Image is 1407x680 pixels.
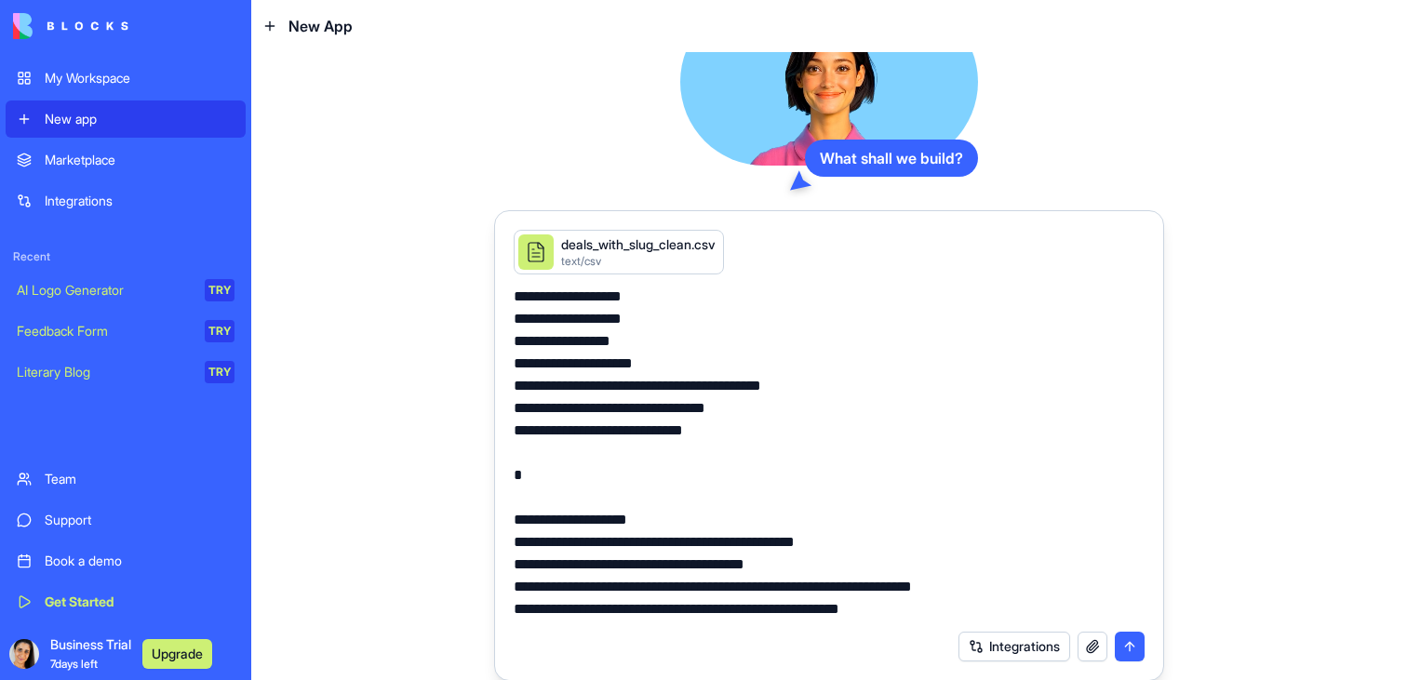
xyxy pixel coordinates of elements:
div: What shall we build? [805,140,978,177]
div: AI Logo Generator [17,281,192,300]
div: Team [45,470,234,488]
div: TRY [205,320,234,342]
span: 7 days left [50,657,98,671]
div: Marketplace [45,151,234,169]
button: Integrations [958,632,1070,661]
span: Recent [6,249,246,264]
div: Integrations [45,192,234,210]
a: Team [6,460,246,498]
button: Upgrade [142,639,212,669]
a: Integrations [6,182,246,220]
a: Literary BlogTRY [6,353,246,391]
a: Get Started [6,583,246,620]
div: Literary Blog [17,363,192,381]
div: Support [45,511,234,529]
span: Business Trial [50,635,131,673]
div: TRY [205,279,234,301]
a: Feedback FormTRY [6,313,246,350]
div: Feedback Form [17,322,192,340]
div: New app [45,110,234,128]
a: AI Logo GeneratorTRY [6,272,246,309]
div: text/csv [561,254,716,269]
div: Get Started [45,593,234,611]
div: My Workspace [45,69,234,87]
a: Marketplace [6,141,246,179]
a: New app [6,100,246,138]
img: ACg8ocJMODyST-N8uxRsauGAuVIw1jsOUTfQlu-zsbDAKVQChHzOjns=s96-c [9,639,39,669]
img: logo [13,13,128,39]
span: New App [288,15,353,37]
div: TRY [205,361,234,383]
div: deals_with_slug_clean.csv [561,235,716,254]
a: My Workspace [6,60,246,97]
div: Book a demo [45,552,234,570]
a: Book a demo [6,542,246,580]
a: Support [6,501,246,539]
